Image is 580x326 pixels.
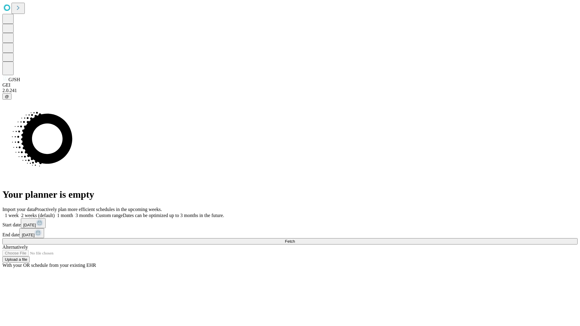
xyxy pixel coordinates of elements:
button: [DATE] [21,218,46,228]
span: Dates can be optimized up to 3 months in the future. [123,213,224,218]
button: @ [2,93,11,100]
span: Alternatively [2,245,28,250]
h1: Your planner is empty [2,189,578,200]
span: [DATE] [23,223,36,227]
button: Fetch [2,238,578,245]
div: Start date [2,218,578,228]
span: Fetch [285,239,295,244]
span: [DATE] [22,233,34,237]
div: GEI [2,82,578,88]
div: 2.0.241 [2,88,578,93]
span: Custom range [96,213,123,218]
button: Upload a file [2,256,30,263]
span: 1 month [57,213,73,218]
span: 1 week [5,213,19,218]
span: Import your data [2,207,35,212]
span: 3 months [76,213,93,218]
span: Proactively plan more efficient schedules in the upcoming weeks. [35,207,162,212]
span: With your OR schedule from your existing EHR [2,263,96,268]
span: @ [5,94,9,99]
div: End date [2,228,578,238]
span: 2 weeks (default) [21,213,55,218]
span: GJSH [8,77,20,82]
button: [DATE] [19,228,44,238]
